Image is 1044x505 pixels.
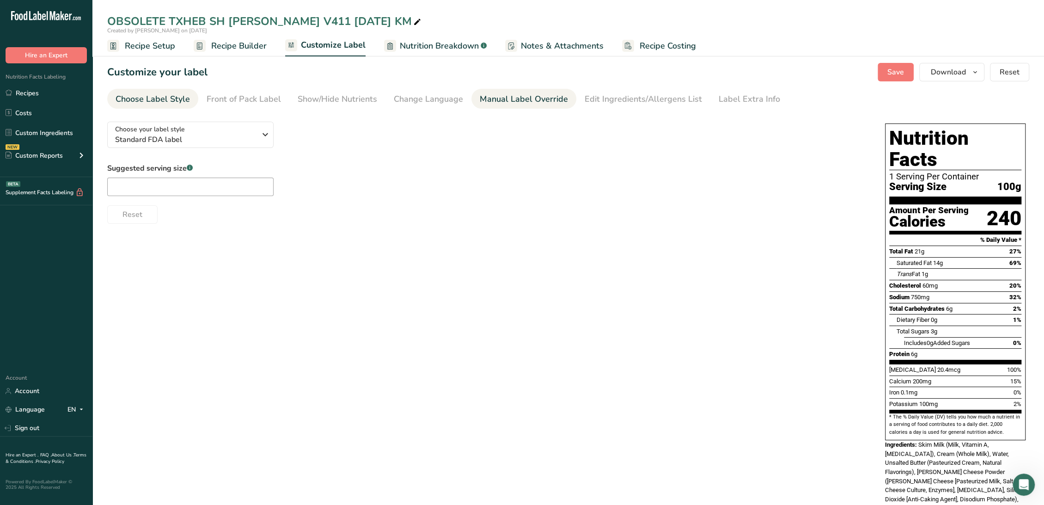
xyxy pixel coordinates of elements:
div: 240 [987,206,1021,231]
a: Notes & Attachments [505,36,604,56]
span: 15% [1010,378,1021,385]
span: Reset [122,209,142,220]
button: Hire an Expert [6,47,87,63]
span: 2% [1013,305,1021,312]
span: Choose your label style [115,124,185,134]
div: Amount Per Serving [889,206,969,215]
span: 0g [927,339,933,346]
span: 20.4mcg [937,366,960,373]
span: Sodium [889,294,910,301]
div: Label Extra Info [719,93,780,105]
span: 69% [1009,259,1021,266]
span: Calcium [889,378,911,385]
span: 60mg [922,282,938,289]
span: 20% [1009,282,1021,289]
span: 2% [1013,400,1021,407]
div: Front of Pack Label [207,93,281,105]
a: Terms & Conditions . [6,452,86,465]
a: Recipe Setup [107,36,175,56]
span: Serving Size [889,181,946,193]
a: Recipe Costing [622,36,696,56]
a: Recipe Builder [194,36,267,56]
span: [MEDICAL_DATA] [889,366,936,373]
div: Choose Label Style [116,93,190,105]
div: OBSOLETE TXHEB SH [PERSON_NAME] V411 [DATE] KM [107,13,423,30]
span: Created by [PERSON_NAME] on [DATE] [107,27,207,34]
div: EN [67,404,87,415]
div: Manual Label Override [480,93,568,105]
span: Potassium [889,400,918,407]
span: Nutrition Breakdown [400,40,479,52]
div: BETA [6,181,20,187]
span: 100mg [919,400,938,407]
div: Edit Ingredients/Allergens List [585,93,702,105]
span: Total Carbohydrates [889,305,945,312]
div: Calories [889,215,969,228]
span: Saturated Fat [897,259,932,266]
span: Recipe Builder [211,40,267,52]
div: Powered By FoodLabelMaker © 2025 All Rights Reserved [6,479,87,490]
span: 0g [931,316,937,323]
span: Recipe Setup [125,40,175,52]
h1: Customize your label [107,65,208,80]
a: Customize Label [285,35,366,57]
span: 14g [933,259,943,266]
div: NEW [6,144,19,150]
div: Custom Reports [6,151,63,160]
span: 3g [931,328,937,335]
div: Show/Hide Nutrients [298,93,377,105]
span: Fat [897,271,920,277]
section: % Daily Value * [889,234,1021,246]
span: Notes & Attachments [521,40,604,52]
h1: Nutrition Facts [889,128,1021,170]
span: 6g [946,305,952,312]
span: 32% [1009,294,1021,301]
span: Iron [889,389,899,396]
button: Reset [990,63,1029,81]
span: 0% [1013,389,1021,396]
div: Change Language [394,93,463,105]
span: 0% [1013,339,1021,346]
span: Total Fat [889,248,913,255]
button: Reset [107,205,158,224]
span: Customize Label [301,39,366,51]
span: 6g [911,351,917,357]
span: 100% [1007,366,1021,373]
a: Language [6,401,45,418]
span: 27% [1009,248,1021,255]
a: FAQ . [40,452,51,458]
span: 21g [915,248,924,255]
span: Includes Added Sugars [904,339,970,346]
span: Standard FDA label [115,134,256,145]
a: Hire an Expert . [6,452,38,458]
span: 750mg [911,294,929,301]
span: 1% [1013,316,1021,323]
button: Save [878,63,914,81]
button: Choose your label style Standard FDA label [107,122,274,148]
span: Dietary Fiber [897,316,929,323]
iframe: Intercom live chat [1013,474,1035,496]
section: * The % Daily Value (DV) tells you how much a nutrient in a serving of food contributes to a dail... [889,413,1021,436]
span: Ingredients: [885,441,917,448]
div: 1 Serving Per Container [889,172,1021,181]
span: Protein [889,351,910,357]
i: Trans [897,271,912,277]
span: 100g [997,181,1021,193]
span: 200mg [913,378,931,385]
a: About Us . [51,452,73,458]
label: Suggested serving size [107,163,274,174]
span: 0.1mg [901,389,917,396]
button: Download [919,63,984,81]
span: Download [931,67,966,78]
span: Save [887,67,904,78]
span: 1g [922,271,928,277]
span: Recipe Costing [640,40,696,52]
a: Privacy Policy [36,458,64,465]
span: Total Sugars [897,328,929,335]
a: Nutrition Breakdown [384,36,487,56]
span: Reset [1000,67,1020,78]
span: Cholesterol [889,282,921,289]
